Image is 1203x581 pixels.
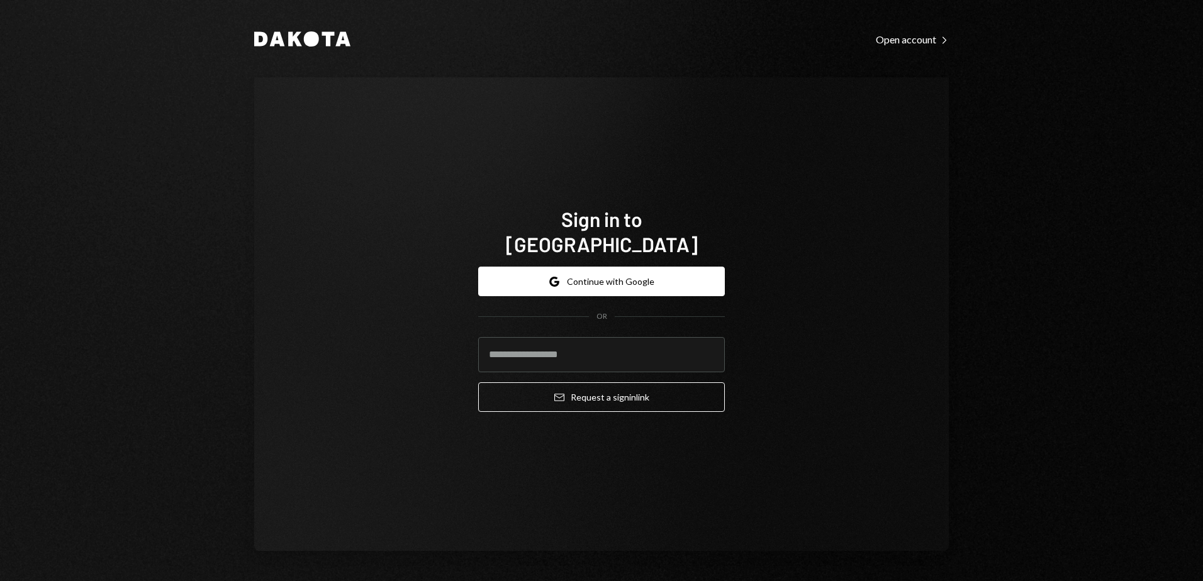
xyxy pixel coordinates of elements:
[876,33,949,46] div: Open account
[478,382,725,412] button: Request a signinlink
[876,32,949,46] a: Open account
[596,311,607,322] div: OR
[478,206,725,257] h1: Sign in to [GEOGRAPHIC_DATA]
[478,267,725,296] button: Continue with Google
